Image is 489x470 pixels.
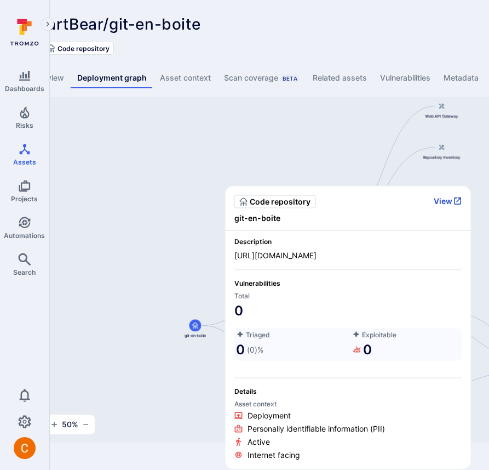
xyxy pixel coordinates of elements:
[306,68,373,88] a: Related assets
[248,410,291,421] span: Deployment
[236,330,343,338] span: Triaged
[248,449,300,460] span: Internet facing
[250,196,310,207] span: Code repository
[11,195,38,203] span: Projects
[41,18,54,31] button: Expand navigation menu
[5,84,44,93] span: Dashboards
[437,68,485,88] a: Metadata
[234,213,462,224] span: git-en-boite
[234,237,462,246] span: Description
[234,292,462,300] span: Total
[13,158,36,166] span: Assets
[234,279,462,287] span: Vulnerabilities
[185,332,206,338] span: git-en-boite
[353,330,460,338] span: Exploitable
[425,113,458,118] span: Web API Gateway
[16,121,33,129] span: Risks
[23,15,200,33] span: SmartBear/git-en-boite
[234,387,462,395] span: Details
[57,44,110,53] span: Code repository
[234,302,243,319] a: 0
[14,437,36,459] div: Camilo Rivera
[13,268,36,276] span: Search
[373,68,437,88] a: Vulnerabilities
[71,68,153,88] a: Deployment graph
[14,437,36,459] img: ACg8ocJuq_DPPTkXyD9OlTnVLvDrpObecjcADscmEHLMiTyEnTELew=s96-c
[353,341,372,358] a: 0
[4,231,45,240] span: Automations
[248,436,270,447] span: Active
[62,419,78,430] span: 50 %
[234,400,462,408] span: Asset context
[423,154,461,160] span: Repository Inventory
[280,74,300,83] div: Beta
[247,341,263,358] span: ( 0 )%
[248,423,385,434] span: Personally identifiable information (PII)
[234,250,462,261] span: [URL][DOMAIN_NAME]
[224,72,300,83] div: Scan coverage
[236,341,245,358] a: 0
[153,68,217,88] a: Asset context
[434,196,462,206] button: View
[44,20,51,29] i: Expand navigation menu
